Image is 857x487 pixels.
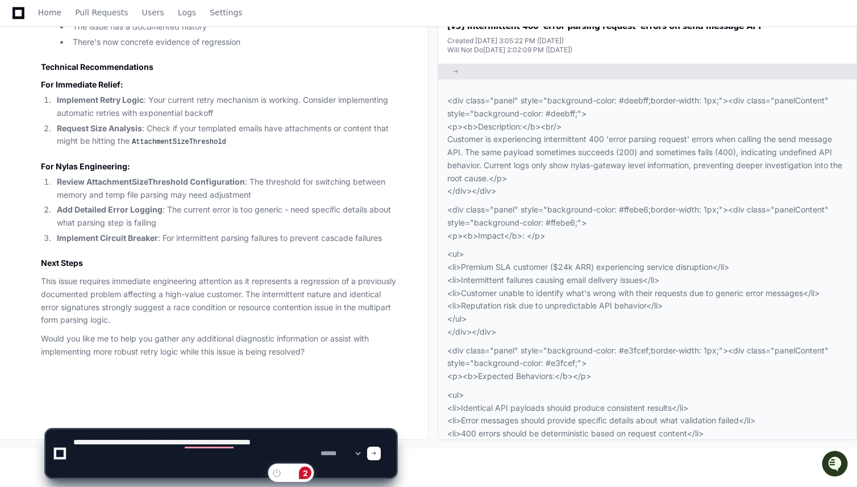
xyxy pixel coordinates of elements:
li: : The current error is too generic - need specific details about what parsing step is failing [53,203,396,230]
p: <ul> <li>Premium SLA customer ($24k ARR) experiencing service disruption</li> <li>Intermittent fa... [447,248,847,338]
strong: Implement Retry Logic [57,95,144,105]
span: [DATE] 2:02:09 PM ([DATE]) [483,45,572,54]
span: Settings [210,9,242,16]
strong: Implement Circuit Breaker [57,233,158,243]
code: AttachmentSizeThreshold [130,137,228,147]
div: We're offline, but we'll be back soon! [39,96,165,105]
h2: Technical Recommendations [41,61,396,73]
li: : Check if your templated emails have attachments or content that might be hitting the [53,122,396,148]
iframe: Open customer support [821,449,851,480]
strong: Add Detailed Error Logging [57,205,163,214]
span: Users [142,9,164,16]
li: The issue has a documented history [69,20,396,34]
div: Start new chat [39,85,186,96]
li: : Your current retry mechanism is working. Consider implementing automatic retries with exponenti... [53,94,396,120]
h3: For Nylas Engineering: [41,161,396,172]
p: <ul> <li>Identical API payloads should produce consistent results</li> <li>Error messages should ... [447,388,847,466]
img: 1756235613930-3d25f9e4-fa56-45dd-b3ad-e072dfbd1548 [11,85,32,105]
span: Pylon [113,119,138,128]
li: : For intermittent parsing failures to prevent cascade failures [53,232,396,245]
p: Would you like me to help you gather any additional diagnostic information or assist with impleme... [41,332,396,359]
img: PlayerZero [11,11,34,34]
span: Pull Requests [75,9,128,16]
p: <div class="panel" style="background-color: #deebff;border-width: 1px;"><div class="panelContent"... [447,94,847,198]
p: <div class="panel" style="background-color: #ffebe6;border-width: 1px;"><div class="panelContent"... [447,203,847,242]
button: Start new chat [193,88,207,102]
strong: Review AttachmentSizeThreshold Configuration [57,177,245,186]
div: Welcome [11,45,207,64]
p: This issue requires immediate engineering attention as it represents a regression of a previously... [41,275,396,327]
a: Powered byPylon [80,119,138,128]
textarea: To enrich screen reader interactions, please activate Accessibility in Grammarly extension settings [71,430,318,477]
h2: Next Steps [41,257,396,269]
strong: Request Size Analysis [57,123,142,133]
div: Created [DATE] 3:05:22 PM ([DATE]) [447,36,847,45]
h3: For Immediate Relief: [41,79,396,90]
div: Will Not Do [447,45,847,55]
li: : The threshold for switching between memory and temp file parsing may need adjustment [53,176,396,202]
span: Logs [178,9,196,16]
li: There's now concrete evidence of regression [69,36,396,49]
span: Home [38,9,61,16]
p: <div class="panel" style="background-color: #e3fcef;border-width: 1px;"><div class="panelContent"... [447,344,847,382]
